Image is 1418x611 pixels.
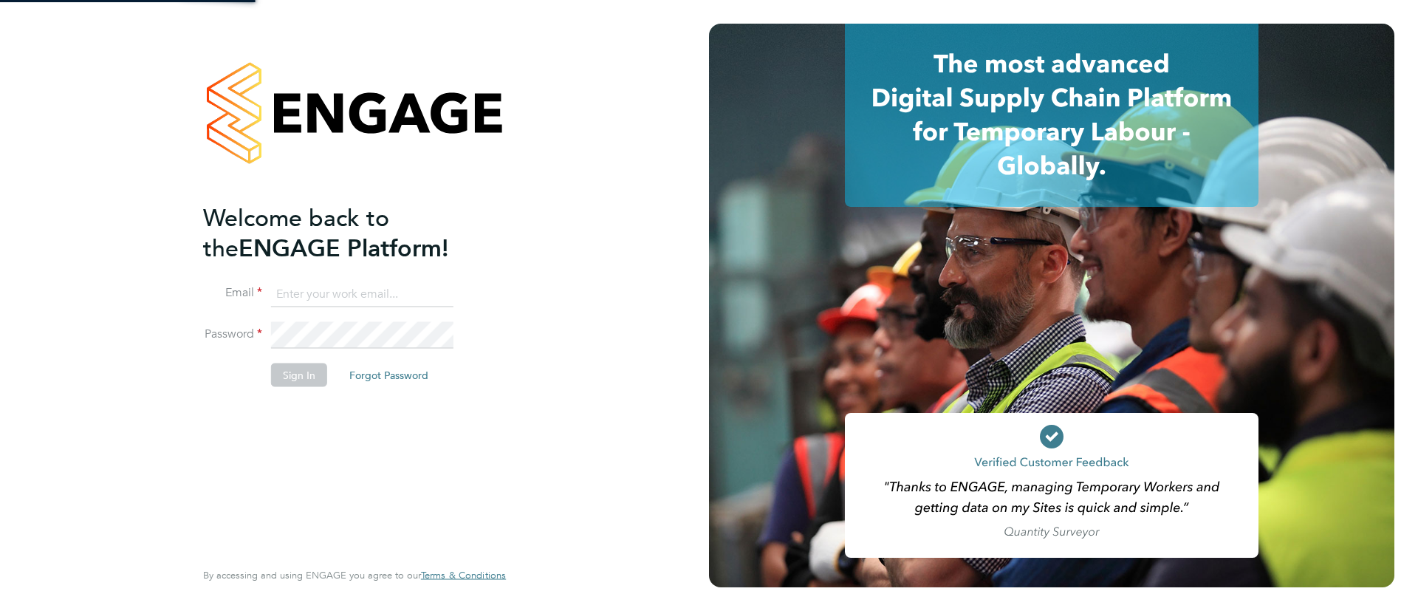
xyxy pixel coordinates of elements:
a: Terms & Conditions [421,570,506,581]
span: Welcome back to the [203,203,389,262]
label: Email [203,285,262,301]
button: Forgot Password [338,363,440,387]
span: By accessing and using ENGAGE you agree to our [203,569,506,581]
h2: ENGAGE Platform! [203,202,491,263]
button: Sign In [271,363,327,387]
label: Password [203,327,262,342]
input: Enter your work email... [271,281,453,307]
